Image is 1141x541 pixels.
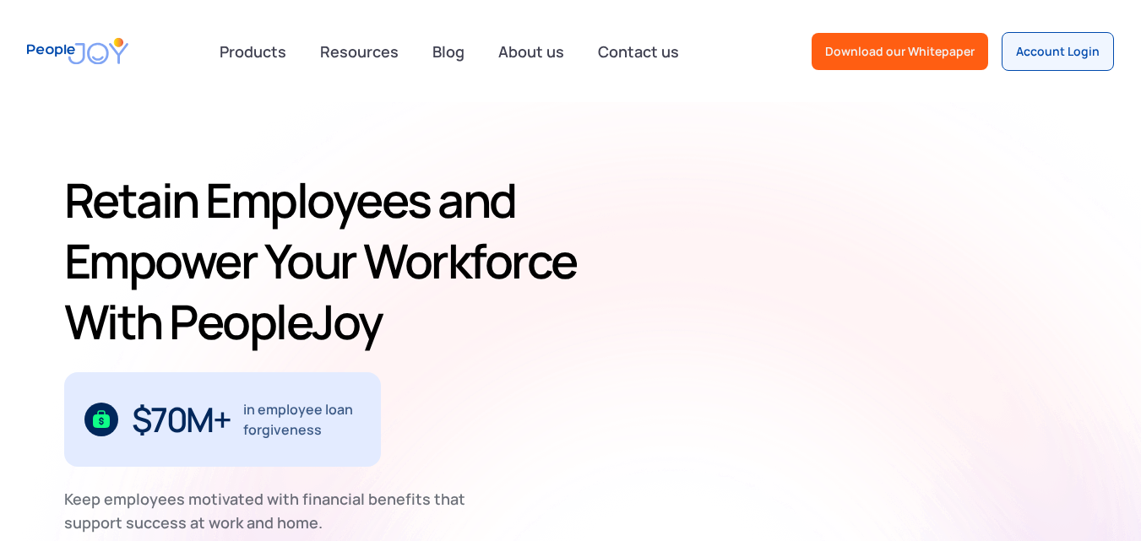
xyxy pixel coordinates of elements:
h1: Retain Employees and Empower Your Workforce With PeopleJoy [64,170,591,352]
div: Products [209,35,296,68]
div: in employee loan forgiveness [243,399,361,440]
a: Contact us [588,33,689,70]
div: Keep employees motivated with financial benefits that support success at work and home. [64,487,480,534]
a: Blog [422,33,475,70]
div: $70M+ [132,406,231,433]
a: Resources [310,33,409,70]
div: Download our Whitepaper [825,43,975,60]
div: Account Login [1016,43,1100,60]
div: 1 / 3 [64,372,381,467]
a: About us [488,33,574,70]
a: home [27,27,128,75]
a: Account Login [1002,32,1114,71]
a: Download our Whitepaper [812,33,988,70]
